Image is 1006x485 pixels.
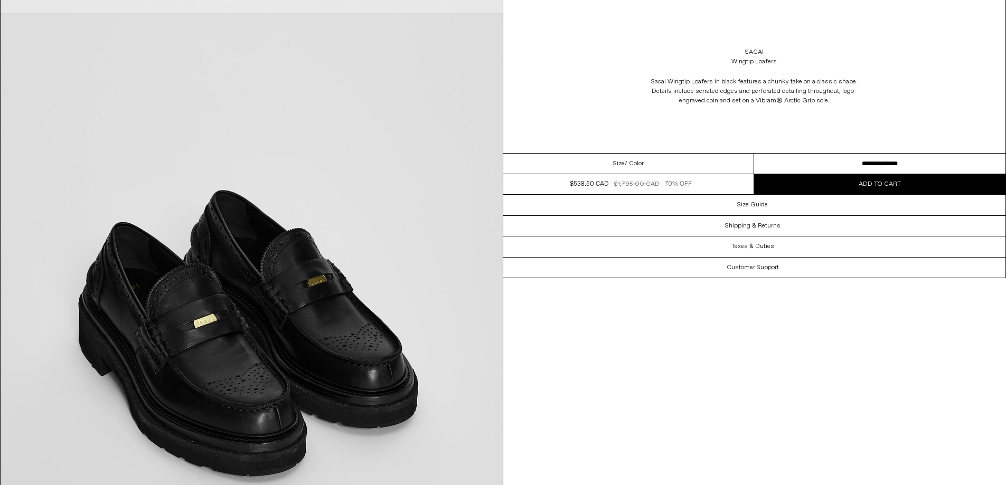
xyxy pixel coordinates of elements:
h3: Shipping & Returns [725,222,781,230]
span: Size [613,159,625,168]
h3: Size Guide [737,201,768,208]
div: $1,795.00 CAD [614,179,660,189]
span: / Color [625,159,644,168]
div: $538.50 CAD [570,179,608,189]
button: Add to cart [754,174,1005,194]
span: Sacai Wingtip Loafers in black features a chunky take on a classic shape. Details include serrate... [648,77,860,106]
h3: Customer Support [727,264,779,271]
a: Sacai [745,47,764,57]
div: 70% OFF [665,179,692,189]
span: Add to cart [859,180,901,188]
h3: Taxes & Duties [731,243,774,250]
div: Wingtip Loafers [731,57,777,66]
